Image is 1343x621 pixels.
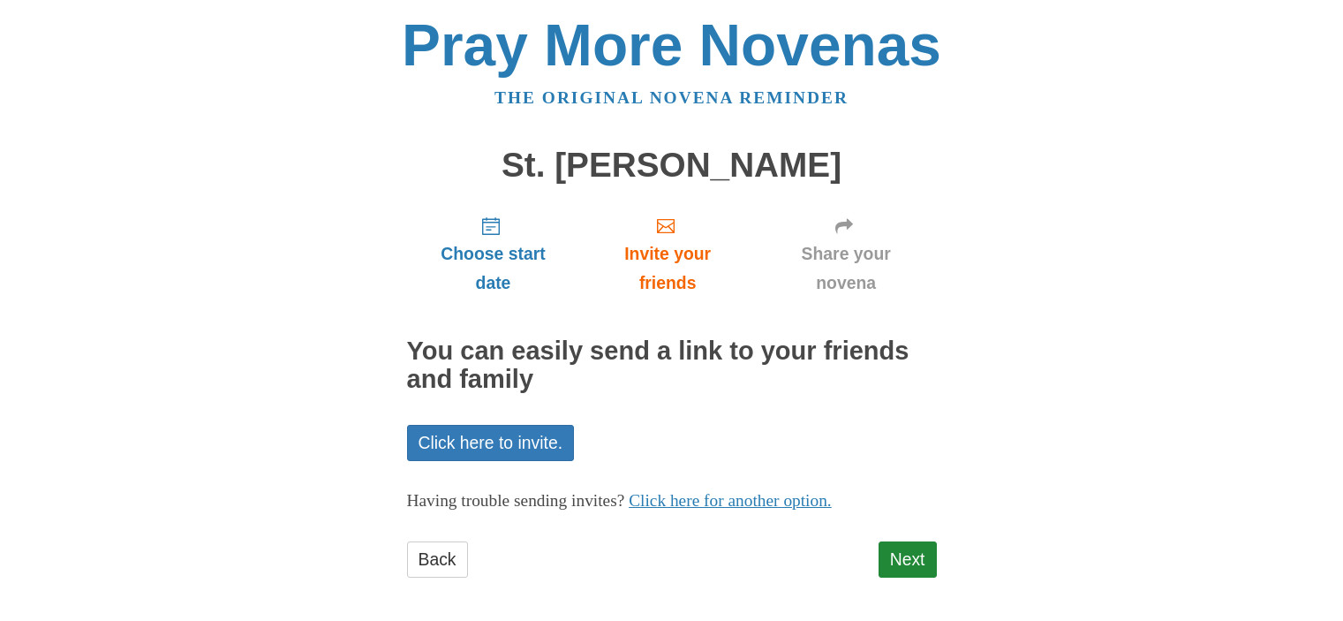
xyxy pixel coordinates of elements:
[629,491,832,510] a: Click here for another option.
[407,425,575,461] a: Click here to invite.
[879,541,937,578] a: Next
[756,201,937,307] a: Share your novena
[494,88,849,107] a: The original novena reminder
[407,337,937,394] h2: You can easily send a link to your friends and family
[425,239,562,298] span: Choose start date
[407,491,625,510] span: Having trouble sending invites?
[773,239,919,298] span: Share your novena
[597,239,737,298] span: Invite your friends
[407,147,937,185] h1: St. [PERSON_NAME]
[402,12,941,78] a: Pray More Novenas
[407,201,580,307] a: Choose start date
[407,541,468,578] a: Back
[579,201,755,307] a: Invite your friends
